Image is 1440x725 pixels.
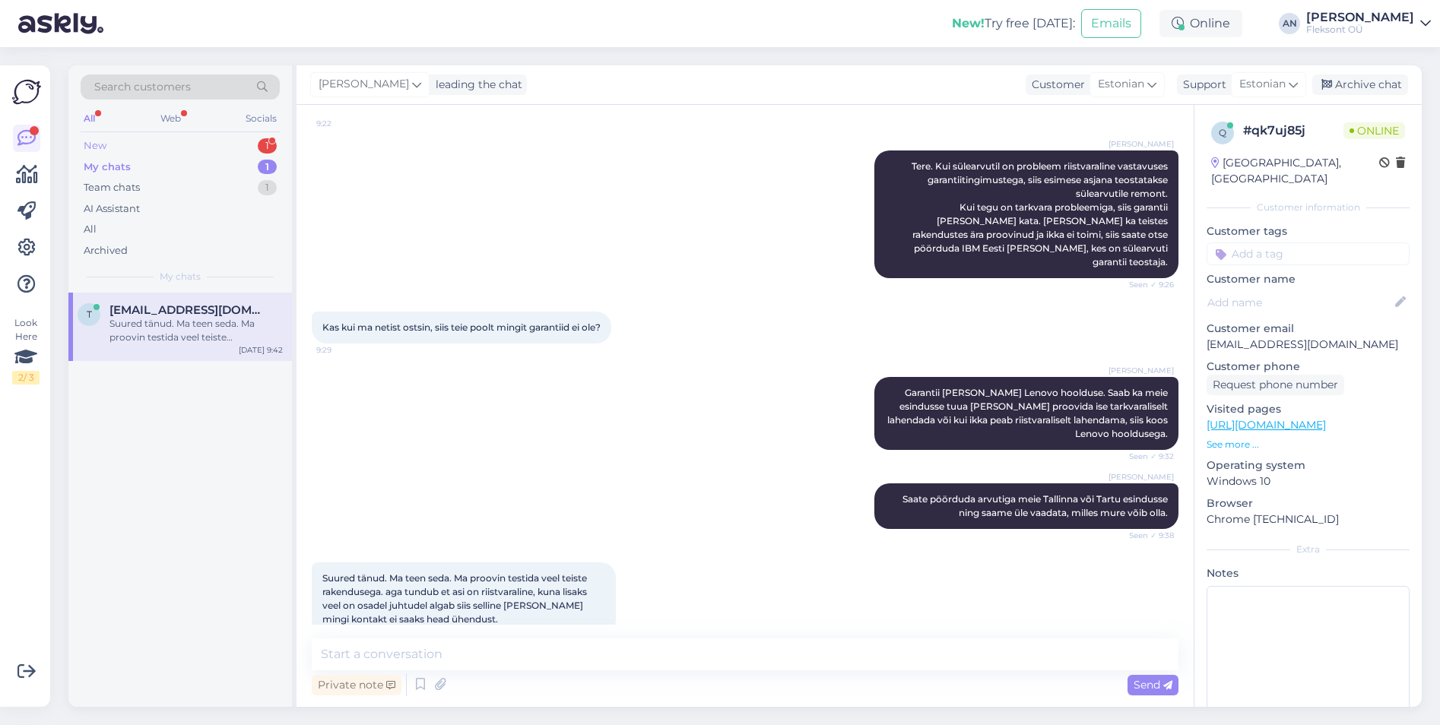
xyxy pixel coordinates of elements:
div: Support [1177,77,1226,93]
span: triin.sepp@gmail.com [109,303,268,317]
p: See more ... [1207,438,1410,451]
div: Extra [1207,543,1410,556]
img: Askly Logo [12,78,41,106]
p: [EMAIL_ADDRESS][DOMAIN_NAME] [1207,337,1410,353]
span: Kas kui ma netist ostsin, siis teie poolt mingit garantiid ei ole? [322,321,601,333]
div: leading the chat [430,77,522,93]
div: [GEOGRAPHIC_DATA], [GEOGRAPHIC_DATA] [1211,155,1379,187]
b: New! [952,16,985,30]
p: Visited pages [1207,401,1410,417]
span: Saate pöörduda arvutiga meie Tallinna või Tartu esindusse ning saame üle vaadata, milles mure või... [902,493,1170,518]
span: Estonian [1098,76,1144,93]
input: Add a tag [1207,242,1410,265]
span: Online [1343,122,1405,139]
p: Browser [1207,495,1410,511]
span: Seen ✓ 9:32 [1117,451,1174,462]
p: Customer email [1207,321,1410,337]
div: Archived [84,243,128,258]
span: t [87,309,92,320]
div: Customer [1026,77,1085,93]
div: Try free [DATE]: [952,14,1075,33]
span: Garantii [PERSON_NAME] Lenovo hoolduse. Saab ka meie esindusse tuua [PERSON_NAME] proovida ise ta... [887,387,1170,439]
span: 9:29 [316,344,373,356]
div: All [81,109,98,128]
div: [DATE] 9:42 [239,344,283,356]
span: Search customers [94,79,191,95]
span: My chats [160,270,201,283]
span: Tere. Kui sülearvutil on probleem riistvaraline vastavuses garantiitingimustega, siis esimese asj... [912,160,1170,268]
div: 1 [258,138,277,154]
div: # qk7uj85j [1243,122,1343,140]
div: Fleksont OÜ [1306,24,1414,36]
a: [URL][DOMAIN_NAME] [1207,418,1326,432]
p: Customer name [1207,271,1410,287]
p: Notes [1207,565,1410,581]
div: Socials [243,109,280,128]
div: Request phone number [1207,375,1344,395]
div: All [84,222,97,237]
div: AN [1279,13,1300,34]
span: [PERSON_NAME] [1109,365,1174,376]
a: [PERSON_NAME]Fleksont OÜ [1306,11,1431,36]
div: Archive chat [1312,74,1408,95]
div: Look Here [12,316,40,385]
span: Seen ✓ 9:38 [1117,530,1174,541]
div: Customer information [1207,201,1410,214]
span: [PERSON_NAME] [1109,471,1174,483]
div: 2 / 3 [12,371,40,385]
p: Windows 10 [1207,473,1410,489]
div: Online [1159,10,1242,37]
div: 1 [258,160,277,175]
p: Operating system [1207,457,1410,473]
div: Web [157,109,184,128]
div: 1 [258,180,277,195]
div: Suured tänud. Ma teen seda. Ma proovin testida veel teiste rakendusega. aga tundub et asi on riis... [109,317,283,344]
span: q [1219,127,1226,138]
div: My chats [84,160,131,175]
span: 9:22 [316,118,373,129]
span: Seen ✓ 9:26 [1117,279,1174,290]
p: Chrome [TECHNICAL_ID] [1207,511,1410,527]
div: New [84,138,106,154]
span: Suured tänud. Ma teen seda. Ma proovin testida veel teiste rakendusega. aga tundub et asi on riis... [322,572,589,625]
p: Customer tags [1207,223,1410,239]
span: [PERSON_NAME] [1109,138,1174,150]
div: Private note [312,675,401,695]
div: Team chats [84,180,140,195]
input: Add name [1207,294,1392,311]
span: [PERSON_NAME] [319,76,409,93]
span: Estonian [1239,76,1286,93]
span: Send [1134,678,1172,692]
div: AI Assistant [84,201,140,217]
button: Emails [1081,9,1141,38]
p: Customer phone [1207,359,1410,375]
div: [PERSON_NAME] [1306,11,1414,24]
